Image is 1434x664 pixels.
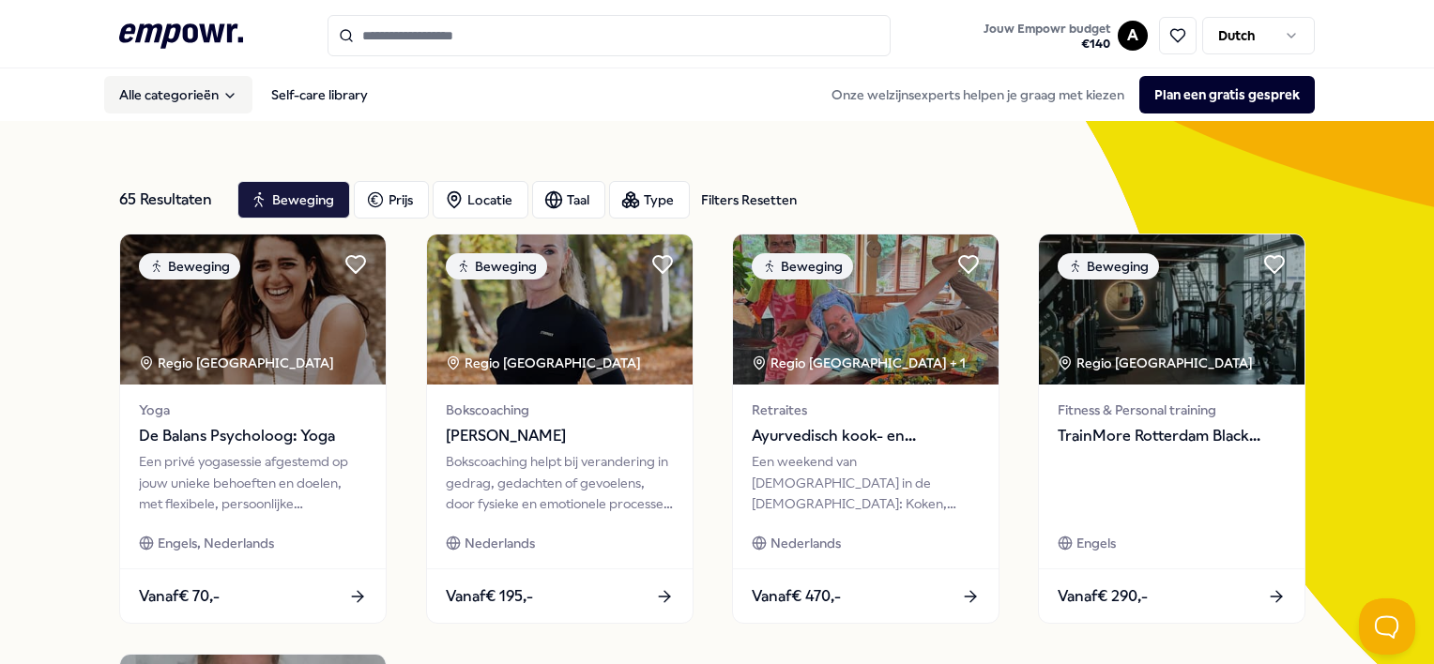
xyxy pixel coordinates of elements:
[752,451,980,514] div: Een weekend van [DEMOGRAPHIC_DATA] in de [DEMOGRAPHIC_DATA]: Koken, mediteren en thuiskomen in je...
[752,424,980,448] span: Ayurvedisch kook- en meditatieweekend
[237,181,350,219] button: Beweging
[980,18,1114,55] button: Jouw Empowr budget€140
[701,189,797,210] div: Filters Resetten
[984,37,1110,52] span: € 140
[446,400,674,420] span: Bokscoaching
[433,181,528,219] button: Locatie
[120,234,386,385] img: package image
[816,76,1315,113] div: Onze welzijnsexperts helpen je graag met kiezen
[446,424,674,448] span: [PERSON_NAME]
[532,181,605,219] button: Taal
[426,234,694,624] a: package imageBewegingRegio [GEOGRAPHIC_DATA] Bokscoaching[PERSON_NAME]Bokscoaching helpt bij vera...
[1058,424,1286,448] span: TrainMore Rotterdam Black Label: Open Gym
[119,181,222,219] div: 65 Resultaten
[139,353,337,373] div: Regio [GEOGRAPHIC_DATA]
[139,400,367,420] span: Yoga
[752,253,853,279] div: Beweging
[976,16,1118,55] a: Jouw Empowr budget€140
[139,584,220,609] span: Vanaf € 70,-
[446,451,674,514] div: Bokscoaching helpt bij verandering in gedrag, gedachten of gevoelens, door fysieke en emotionele ...
[1058,400,1286,420] span: Fitness & Personal training
[446,584,533,609] span: Vanaf € 195,-
[609,181,690,219] button: Type
[1076,533,1116,553] span: Engels
[354,181,429,219] button: Prijs
[446,353,644,373] div: Regio [GEOGRAPHIC_DATA]
[1139,76,1315,113] button: Plan een gratis gesprek
[104,76,383,113] nav: Main
[465,533,535,553] span: Nederlands
[446,253,547,279] div: Beweging
[732,234,999,624] a: package imageBewegingRegio [GEOGRAPHIC_DATA] + 1RetraitesAyurvedisch kook- en meditatieweekendEen...
[139,451,367,514] div: Een privé yogasessie afgestemd op jouw unieke behoeften en doelen, met flexibele, persoonlijke be...
[1058,584,1148,609] span: Vanaf € 290,-
[733,234,999,385] img: package image
[427,234,693,385] img: package image
[1039,234,1304,385] img: package image
[1359,598,1415,655] iframe: Help Scout Beacon - Open
[752,400,980,420] span: Retraites
[104,76,252,113] button: Alle categorieën
[119,234,387,624] a: package imageBewegingRegio [GEOGRAPHIC_DATA] YogaDe Balans Psycholoog: YogaEen privé yogasessie a...
[752,584,841,609] span: Vanaf € 470,-
[1058,253,1159,279] div: Beweging
[752,353,966,373] div: Regio [GEOGRAPHIC_DATA] + 1
[770,533,841,553] span: Nederlands
[1038,234,1305,624] a: package imageBewegingRegio [GEOGRAPHIC_DATA] Fitness & Personal trainingTrainMore Rotterdam Black...
[984,22,1110,37] span: Jouw Empowr budget
[158,533,274,553] span: Engels, Nederlands
[1118,21,1148,51] button: A
[328,15,891,56] input: Search for products, categories or subcategories
[1058,353,1256,373] div: Regio [GEOGRAPHIC_DATA]
[139,253,240,279] div: Beweging
[256,76,383,113] a: Self-care library
[139,424,367,448] span: De Balans Psycholoog: Yoga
